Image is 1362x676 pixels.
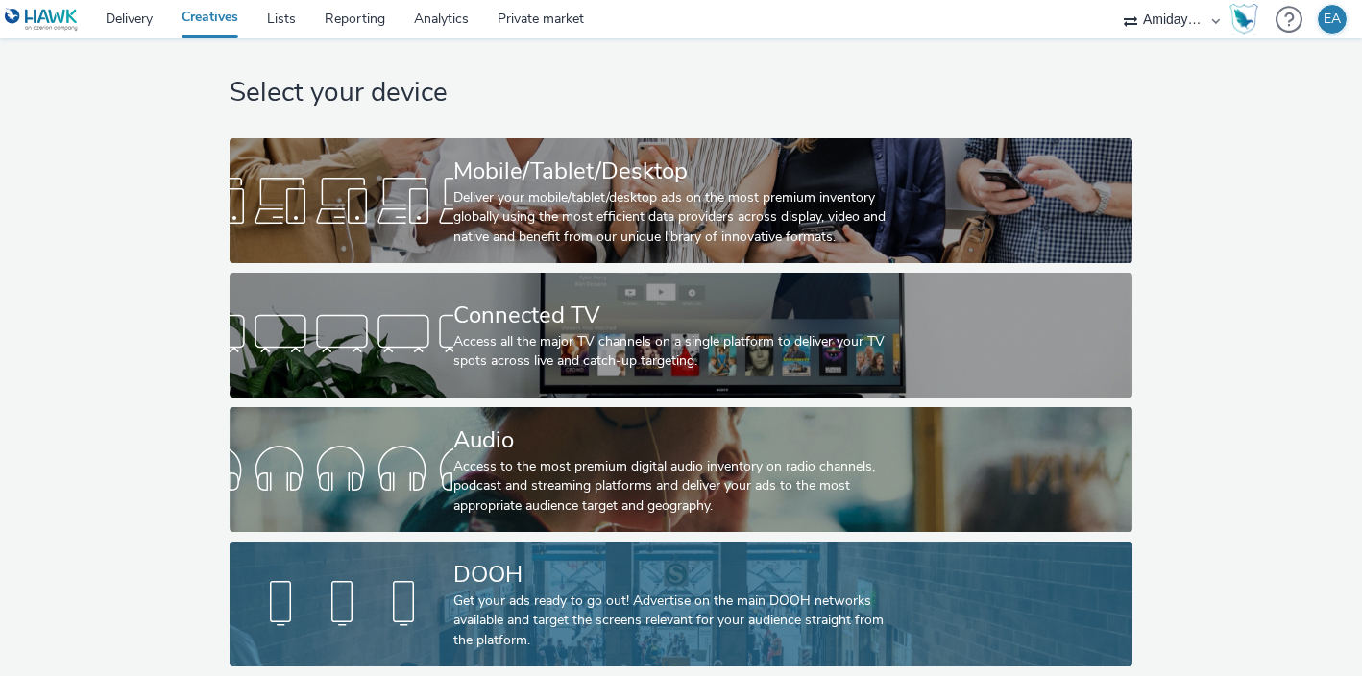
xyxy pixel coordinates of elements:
[453,155,901,188] div: Mobile/Tablet/Desktop
[453,299,901,332] div: Connected TV
[453,188,901,247] div: Deliver your mobile/tablet/desktop ads on the most premium inventory globally using the most effi...
[453,423,901,457] div: Audio
[1229,4,1266,35] a: Hawk Academy
[230,75,1133,111] h1: Select your device
[230,273,1133,398] a: Connected TVAccess all the major TV channels on a single platform to deliver your TV spots across...
[453,558,901,591] div: DOOH
[1229,4,1258,35] img: Hawk Academy
[1324,5,1341,34] div: EA
[5,8,79,32] img: undefined Logo
[230,407,1133,532] a: AudioAccess to the most premium digital audio inventory on radio channels, podcast and streaming ...
[230,138,1133,263] a: Mobile/Tablet/DesktopDeliver your mobile/tablet/desktop ads on the most premium inventory globall...
[453,591,901,650] div: Get your ads ready to go out! Advertise on the main DOOH networks available and target the screen...
[453,457,901,516] div: Access to the most premium digital audio inventory on radio channels, podcast and streaming platf...
[453,332,901,372] div: Access all the major TV channels on a single platform to deliver your TV spots across live and ca...
[230,542,1133,666] a: DOOHGet your ads ready to go out! Advertise on the main DOOH networks available and target the sc...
